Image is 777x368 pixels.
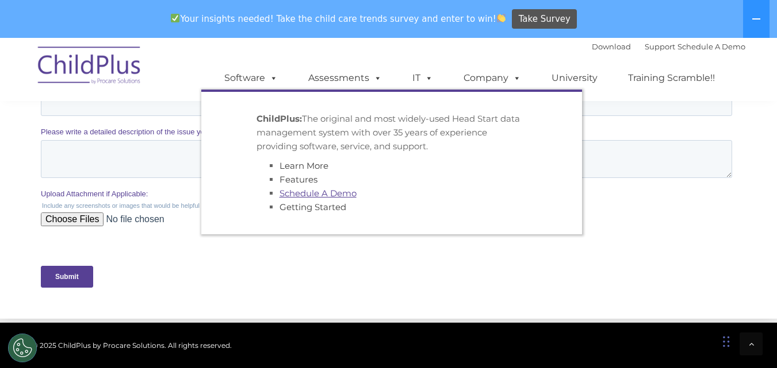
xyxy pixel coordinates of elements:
[280,160,328,171] a: Learn More
[8,334,37,362] button: Cookies Settings
[166,7,511,30] span: Your insights needed! Take the child care trends survey and enter to win!
[257,112,527,153] p: The original and most widely-used Head Start data management system with over 35 years of experie...
[348,114,397,122] span: Phone number
[540,67,609,90] a: University
[280,174,317,185] a: Features
[645,42,675,51] a: Support
[32,38,147,96] img: ChildPlus by Procare Solutions
[32,341,232,350] span: © 2025 ChildPlus by Procare Solutions. All rights reserved.
[213,67,289,90] a: Software
[719,313,777,368] iframe: Chat Widget
[678,42,745,51] a: Schedule A Demo
[497,14,506,22] img: 👏
[723,324,730,359] div: Drag
[617,67,726,90] a: Training Scramble!!
[401,67,445,90] a: IT
[452,67,533,90] a: Company
[348,67,383,75] span: Last name
[280,202,346,212] a: Getting Started
[592,42,745,51] font: |
[519,9,571,29] span: Take Survey
[171,14,179,22] img: ✅
[512,9,577,29] a: Take Survey
[297,67,393,90] a: Assessments
[257,113,302,124] strong: ChildPlus:
[280,188,357,199] a: Schedule A Demo
[592,42,631,51] a: Download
